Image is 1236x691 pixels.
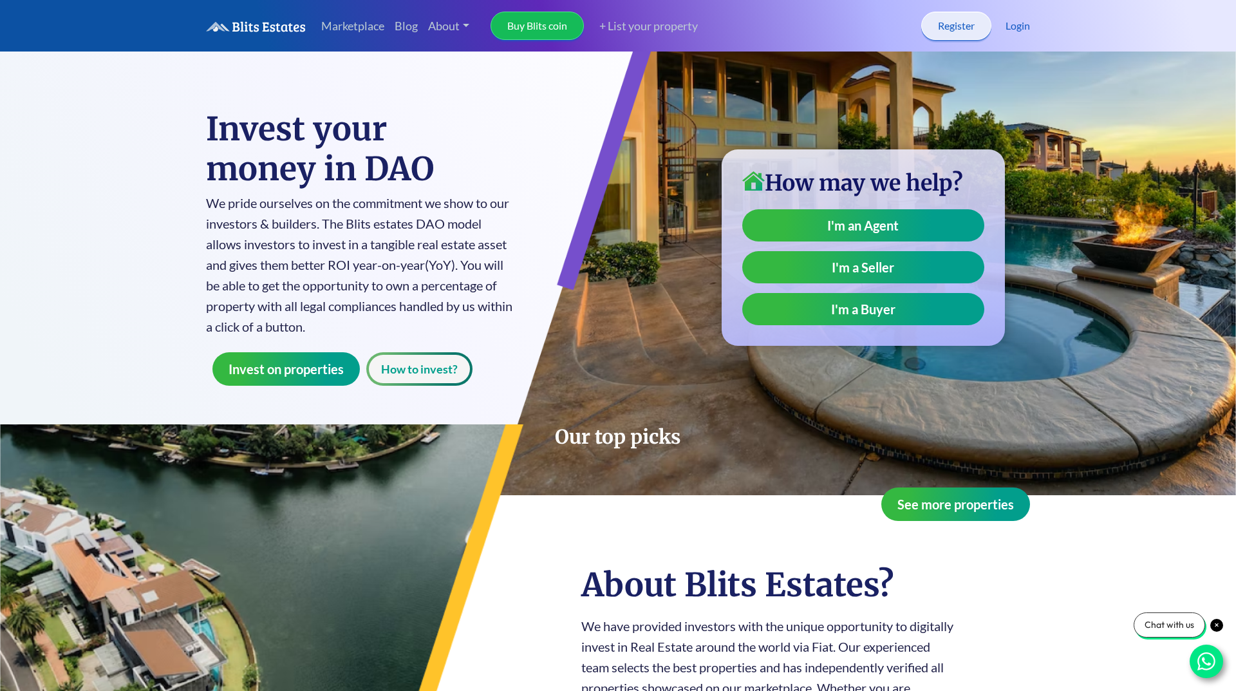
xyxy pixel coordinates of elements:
[921,12,991,40] a: Register
[584,17,698,35] a: + List your property
[389,12,423,40] a: Blog
[742,170,984,196] h3: How may we help?
[1006,18,1030,33] a: Login
[1134,612,1205,638] div: Chat with us
[366,352,473,386] button: How to invest?
[742,293,984,325] a: I'm a Buyer
[581,565,960,605] h3: About Blits Estates?
[423,12,474,40] a: About
[206,193,515,337] p: We pride ourselves on the commitment we show to our investors & builders. The Blits estates DAO m...
[742,251,984,283] a: I'm a Seller
[206,21,306,32] img: logo.6a08bd47fd1234313fe35534c588d03a.svg
[742,171,765,191] img: home-icon
[206,109,515,189] h1: Invest your money in DAO
[881,487,1030,521] button: See more properties
[316,12,389,40] a: Marketplace
[742,209,984,241] a: I'm an Agent
[491,12,584,40] a: Buy Blits coin
[212,352,360,386] button: Invest on properties
[206,424,1030,449] h2: Our top picks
